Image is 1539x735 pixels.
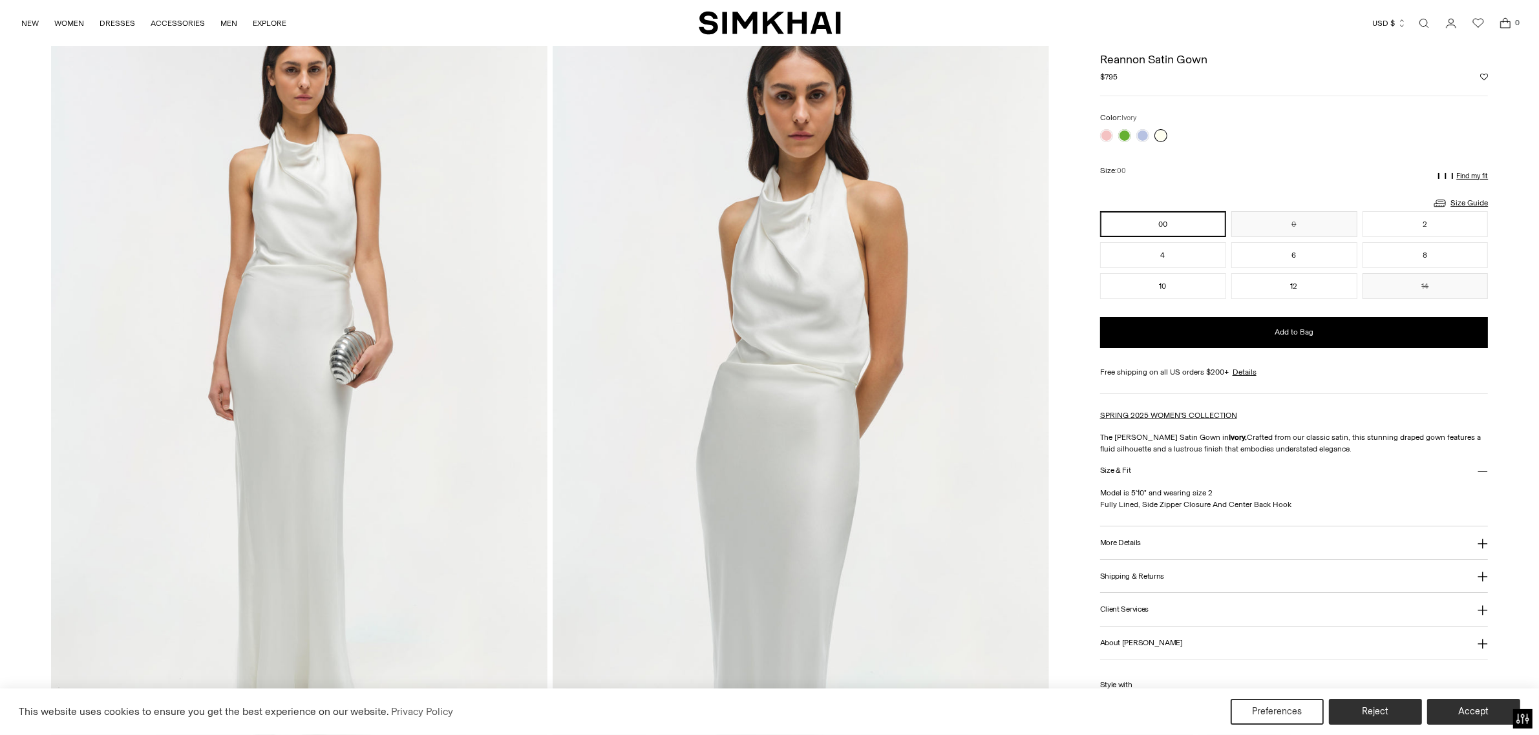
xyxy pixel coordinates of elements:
h3: About [PERSON_NAME] [1100,639,1183,647]
a: MEN [220,9,237,37]
button: 4 [1100,242,1226,268]
a: Size Guide [1432,195,1488,211]
button: Size & Fit [1100,455,1489,488]
p: Model is 5'10" and wearing size 2 Fully Lined, Side Zipper Closure And Center Back Hook [1100,487,1489,510]
iframe: Sign Up via Text for Offers [10,686,130,725]
button: More Details [1100,526,1489,559]
a: Open cart modal [1492,10,1518,36]
span: 0 [1512,17,1523,28]
button: 2 [1363,211,1489,237]
button: Shipping & Returns [1100,560,1489,593]
a: EXPLORE [253,9,286,37]
button: 8 [1363,242,1489,268]
a: SPRING 2025 WOMEN'S COLLECTION [1100,411,1237,420]
p: The [PERSON_NAME] Satin Gown in Crafted from our classic satin, this stunning draped gown feature... [1100,431,1489,455]
button: 12 [1231,273,1357,299]
h1: Reannon Satin Gown [1100,54,1489,65]
button: Preferences [1231,699,1324,725]
a: WOMEN [54,9,84,37]
button: About [PERSON_NAME] [1100,626,1489,659]
span: Add to Bag [1275,327,1313,338]
h3: More Details [1100,539,1141,547]
h3: Size & Fit [1100,466,1131,475]
span: 00 [1117,167,1126,175]
strong: Ivory. [1229,433,1247,442]
span: Ivory [1121,114,1136,122]
a: DRESSES [100,9,135,37]
button: Accept [1427,699,1520,725]
button: 14 [1363,273,1489,299]
button: 00 [1100,211,1226,237]
h3: Client Services [1100,605,1149,614]
h6: Style with [1100,681,1489,689]
h3: Shipping & Returns [1100,572,1165,581]
a: Wishlist [1465,10,1491,36]
a: Open search modal [1411,10,1437,36]
label: Color: [1100,112,1136,124]
a: NEW [21,9,39,37]
div: Free shipping on all US orders $200+ [1100,366,1489,378]
label: Size: [1100,165,1126,177]
button: Client Services [1100,593,1489,626]
button: 6 [1231,242,1357,268]
button: USD $ [1372,9,1406,37]
span: This website uses cookies to ensure you get the best experience on our website. [19,705,389,718]
span: $795 [1100,71,1118,83]
button: 0 [1231,211,1357,237]
button: Add to Bag [1100,317,1489,348]
button: Add to Wishlist [1480,73,1488,81]
button: 10 [1100,273,1226,299]
a: SIMKHAI [699,10,841,36]
a: ACCESSORIES [151,9,205,37]
button: Reject [1329,699,1422,725]
a: Privacy Policy (opens in a new tab) [389,702,455,721]
a: Details [1233,366,1257,378]
a: Go to the account page [1438,10,1464,36]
